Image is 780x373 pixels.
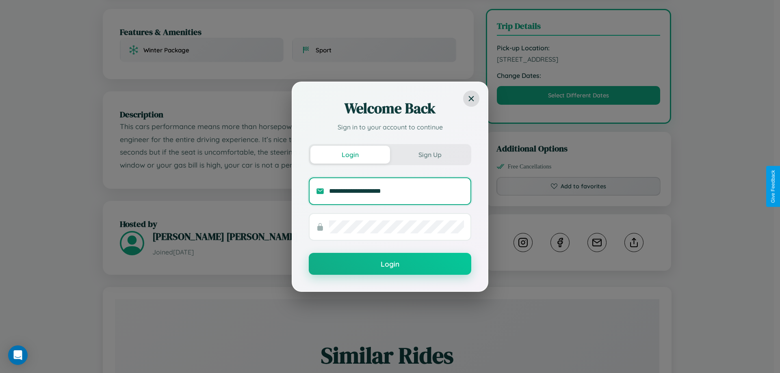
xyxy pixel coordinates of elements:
[309,99,471,118] h2: Welcome Back
[390,146,470,164] button: Sign Up
[309,253,471,275] button: Login
[8,345,28,365] div: Open Intercom Messenger
[309,122,471,132] p: Sign in to your account to continue
[310,146,390,164] button: Login
[770,170,776,203] div: Give Feedback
